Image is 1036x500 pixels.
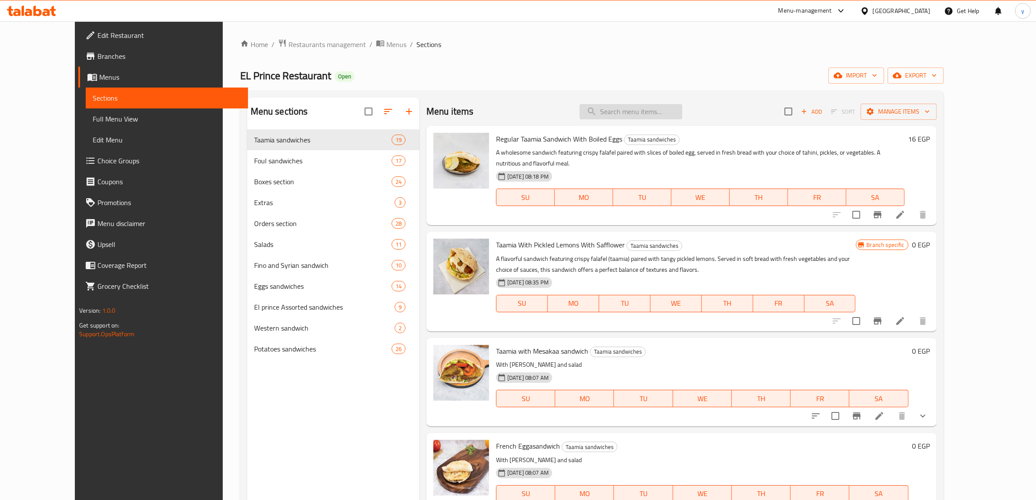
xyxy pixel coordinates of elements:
img: Regular Taamia Sandwich With Boiled Eggs [433,133,489,189]
button: Branch-specific-item [867,311,888,331]
button: TU [599,295,650,312]
span: Salads [254,239,392,250]
div: Taamia sandwiches [627,240,682,251]
p: With [PERSON_NAME] and salad [496,455,909,466]
span: Coupons [97,176,241,187]
button: delete [912,204,933,225]
span: Version: [79,305,101,316]
h6: 16 EGP [908,133,930,145]
span: Extras [254,197,395,208]
span: FR [794,487,846,500]
div: Western sandwich [254,323,395,333]
h6: 0 EGP [912,345,930,357]
div: items [395,197,406,208]
button: SU [496,295,548,312]
button: delete [892,405,912,426]
span: Menu disclaimer [97,218,241,229]
span: 28 [392,220,405,228]
span: Choice Groups [97,155,241,166]
div: Taamia sandwiches [590,347,646,357]
span: Select to update [826,407,845,425]
span: [DATE] 08:18 PM [504,172,552,181]
div: Boxes section24 [247,171,419,192]
span: Full Menu View [93,114,241,124]
button: import [828,68,884,84]
button: SA [846,189,905,206]
span: MO [558,191,610,204]
p: A wholesome sandwich featuring crispy falafel paired with slices of boiled egg, served in fresh b... [496,147,905,169]
span: Edit Menu [93,135,241,145]
button: SU [496,189,555,206]
span: Sections [93,93,241,103]
span: Edit Restaurant [97,30,241,41]
a: Upsell [78,234,248,255]
span: French Eggasandwich [496,439,560,453]
nav: breadcrumb [240,39,944,50]
span: [DATE] 08:07 AM [504,374,552,382]
button: TH [702,295,753,312]
div: items [392,239,406,250]
a: Menus [78,67,248,88]
div: items [392,260,406,270]
span: WE [675,191,726,204]
button: Branch-specific-item [846,405,867,426]
div: items [392,155,406,166]
button: SA [805,295,856,312]
span: TH [705,297,750,310]
span: 10 [392,261,405,270]
a: Edit menu item [874,411,885,421]
button: SU [496,390,555,407]
span: Get support on: [79,320,119,331]
span: Orders section [254,218,392,229]
span: Promotions [97,197,241,208]
a: Edit menu item [895,316,905,326]
span: 2 [395,324,405,332]
div: Western sandwich2 [247,318,419,338]
nav: Menu sections [247,126,419,363]
span: Boxes section [254,176,392,187]
button: TH [730,189,788,206]
a: Support.OpsPlatform [79,328,134,340]
div: items [395,323,406,333]
div: Fino and Syrian sandwich10 [247,255,419,276]
img: Taamia with Mesakaa sandwich [433,345,489,401]
div: Fino and Syrian sandwich [254,260,392,270]
span: MO [559,487,610,500]
a: Coverage Report [78,255,248,276]
button: FR [788,189,846,206]
li: / [369,39,372,50]
div: Eggs sandwiches14 [247,276,419,297]
span: Taamia With Pickled Lemons With Safflower [496,238,625,251]
button: MO [555,390,614,407]
a: Restaurants management [278,39,366,50]
button: TH [732,390,791,407]
a: Grocery Checklist [78,276,248,297]
a: Edit menu item [895,209,905,220]
span: Upsell [97,239,241,250]
span: SU [500,297,544,310]
span: TH [733,191,785,204]
div: El prince Assorted sandwiches [254,302,395,312]
span: TH [735,487,787,500]
span: Menus [99,72,241,82]
span: Manage items [868,106,930,117]
span: Potatoes sandwiches [254,344,392,354]
div: items [392,135,406,145]
div: Foul sandwiches [254,155,392,166]
input: search [580,104,682,119]
span: [DATE] 08:35 PM [504,278,552,287]
a: Edit Menu [86,129,248,150]
li: / [410,39,413,50]
span: 9 [395,303,405,311]
span: Select all sections [359,102,378,121]
span: Menus [386,39,406,50]
span: Taamia sandwiches [624,135,679,145]
div: items [392,281,406,291]
a: Menu disclaimer [78,213,248,234]
div: Extras3 [247,192,419,213]
div: Taamia sandwiches19 [247,129,419,150]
